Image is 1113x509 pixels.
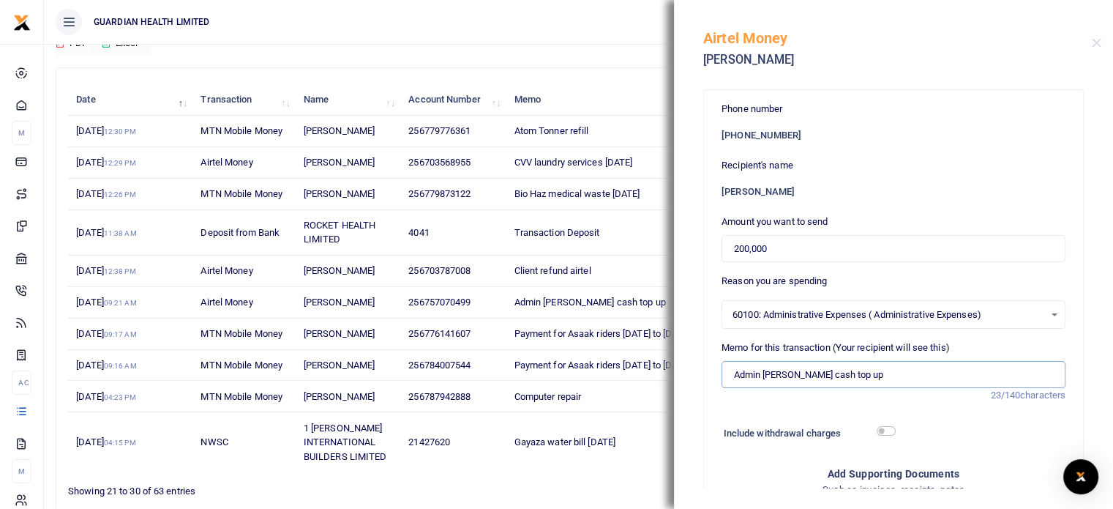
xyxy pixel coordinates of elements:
[104,393,136,401] small: 04:23 PM
[76,157,135,168] span: [DATE]
[1063,459,1098,494] div: Open Intercom Messenger
[76,360,136,371] span: [DATE]
[76,297,136,308] span: [DATE]
[13,16,31,27] a: logo-small logo-large logo-large
[104,159,136,167] small: 12:29 PM
[296,84,401,116] th: Name: activate to sort column ascending
[104,330,137,338] small: 09:17 AM
[104,439,136,447] small: 04:15 PM
[514,188,640,199] span: Bio Haz medical waste [DATE]
[408,297,471,308] span: 256757070499
[201,391,282,402] span: MTN Mobile Money
[88,15,215,29] span: GUARDIAN HEALTH LIMITED
[724,428,889,439] h6: Include withdrawal charges
[304,188,375,199] span: [PERSON_NAME]
[514,436,615,447] span: Gayaza water bill [DATE]
[76,391,135,402] span: [DATE]
[722,274,827,289] label: Reason you are spending
[722,186,1065,198] h6: [PERSON_NAME]
[68,476,487,499] div: Showing 21 to 30 of 63 entries
[722,158,793,173] label: Recipient's name
[408,436,450,447] span: 21427620
[514,157,633,168] span: CVV laundry services [DATE]
[400,84,506,116] th: Account Number: activate to sort column ascending
[304,297,375,308] span: [PERSON_NAME]
[514,265,591,276] span: Client refund airtel
[408,157,471,168] span: 256703568955
[722,102,782,116] label: Phone number
[1020,390,1065,401] span: characters
[514,391,582,402] span: Computer repair
[201,297,252,308] span: Airtel Money
[76,227,136,238] span: [DATE]
[192,84,295,116] th: Transaction: activate to sort column ascending
[732,308,1044,322] span: 60100: Administrative Expenses ( Administrative Expenses)
[408,360,471,371] span: 256784007544
[201,125,282,136] span: MTN Mobile Money
[304,220,375,245] span: ROCKET HEALTH LIMITED
[104,127,136,135] small: 12:30 PM
[104,267,136,275] small: 12:38 PM
[514,360,691,371] span: Payment for Asaak riders [DATE] to [DATE]
[304,391,375,402] span: [PERSON_NAME]
[408,188,471,199] span: 256779873122
[408,391,471,402] span: 256787942888
[408,227,429,238] span: 4041
[722,341,950,355] label: Memo for this transaction (Your recipient will see this)
[76,125,135,136] span: [DATE]
[12,371,31,395] li: Ac
[304,328,375,339] span: [PERSON_NAME]
[304,157,375,168] span: [PERSON_NAME]
[514,297,666,308] span: Admin [PERSON_NAME] cash top up
[12,121,31,145] li: M
[722,130,1065,141] h6: [PHONE_NUMBER]
[12,459,31,483] li: M
[104,299,137,307] small: 09:21 AM
[703,29,1092,47] h5: Airtel Money
[104,190,136,198] small: 12:26 PM
[990,390,1020,401] span: 23/140
[304,125,375,136] span: [PERSON_NAME]
[408,265,471,276] span: 256703787008
[76,265,135,276] span: [DATE]
[408,125,471,136] span: 256779776361
[722,466,1065,482] h4: Add supporting Documents
[1092,38,1101,48] button: Close
[304,360,375,371] span: [PERSON_NAME]
[514,328,691,339] span: Payment for Asaak riders [DATE] to [DATE]
[76,188,135,199] span: [DATE]
[514,227,600,238] span: Transaction Deposit
[304,423,387,462] span: 1 [PERSON_NAME] INTERNATIONAL BUILDERS LIMITED
[703,53,1092,67] h5: [PERSON_NAME]
[722,361,1065,389] input: Enter Reason
[76,328,136,339] span: [DATE]
[104,229,137,237] small: 11:38 AM
[304,265,375,276] span: [PERSON_NAME]
[76,436,135,447] span: [DATE]
[201,360,282,371] span: MTN Mobile Money
[201,227,280,238] span: Deposit from Bank
[201,265,252,276] span: Airtel Money
[408,328,471,339] span: 256776141607
[722,215,828,229] label: Amount you want to send
[201,436,228,447] span: NWSC
[104,362,137,370] small: 09:16 AM
[68,84,192,116] th: Date: activate to sort column descending
[722,235,1065,263] input: UGX
[201,157,252,168] span: Airtel Money
[506,84,762,116] th: Memo: activate to sort column ascending
[201,328,282,339] span: MTN Mobile Money
[13,14,31,31] img: logo-small
[201,188,282,199] span: MTN Mobile Money
[722,482,1065,498] h4: Such as invoices, receipts, notes
[514,125,589,136] span: Atom Tonner refill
